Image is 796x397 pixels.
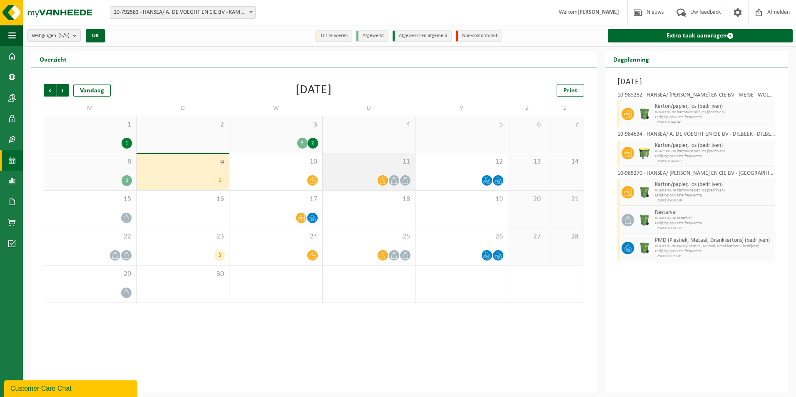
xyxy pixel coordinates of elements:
div: 2 [122,175,132,186]
span: Lediging op vaste frequentie [655,221,773,226]
span: 27 [512,232,542,241]
div: 2 [308,138,318,149]
span: 10-792583 - HANSEA/ A. DE VOEGHT EN CIE BV - KAMPENHOUT [110,7,255,18]
img: WB-1100-HPE-GN-50 [638,147,651,159]
span: 16 [141,195,225,204]
div: 10-984634 - HANSEA/ A. DE VOEGHT EN CIE BV - DILBEEK - DILBEEK [617,132,775,140]
h2: Overzicht [31,51,75,67]
span: Lediging op vaste frequentie [655,154,773,159]
div: [DATE] [296,84,332,97]
div: Vandaag [73,84,111,97]
td: M [44,101,137,116]
td: D [323,101,415,116]
h2: Dagplanning [605,51,657,67]
li: Non-conformiteit [456,30,502,42]
td: Z [508,101,546,116]
span: 22 [48,232,132,241]
span: 14 [550,157,580,166]
span: WB-0370-HP restafval [655,216,773,221]
strong: [PERSON_NAME] [577,9,619,15]
span: WB-0370-HP karton/papier, los (bedrijven) [655,110,773,115]
h3: [DATE] [617,76,775,88]
span: 28 [550,232,580,241]
span: 4 [327,120,411,129]
li: Afgewerkt en afgemeld [393,30,452,42]
td: Z [546,101,584,116]
span: Karton/papier, los (bedrijven) [655,103,773,110]
span: 17 [234,195,318,204]
span: 29 [48,270,132,279]
span: 11 [327,157,411,166]
span: Lediging op vaste frequentie [655,193,773,198]
div: 5 [214,175,225,186]
span: Karton/papier, los (bedrijven) [655,181,773,188]
a: Print [557,84,584,97]
span: T250001844827 [655,159,773,164]
img: WB-0370-HPE-GN-50 [638,186,651,198]
div: 5 [214,250,225,261]
span: PMD (Plastiek, Metaal, Drankkartons) (bedrijven) [655,237,773,244]
button: OK [86,29,105,42]
span: 23 [141,232,225,241]
img: WB-0370-HPE-GN-50 [638,242,651,254]
li: Uit te voeren [315,30,352,42]
span: Volgende [57,84,69,97]
li: Afgewerkt [356,30,388,42]
img: WB-0370-HPE-GN-50 [638,214,651,226]
span: 18 [327,195,411,204]
span: 30 [141,270,225,279]
span: Vestigingen [32,30,70,42]
span: 3 [234,120,318,129]
img: WB-0370-HPE-GN-50 [638,108,651,120]
span: Restafval [655,209,773,216]
span: T250001908749 [655,198,773,203]
span: 1 [48,120,132,129]
span: Karton/papier, los (bedrijven) [655,142,773,149]
td: D [137,101,229,116]
span: Lediging op vaste frequentie [655,115,773,120]
span: Lediging op vaste frequentie [655,249,773,254]
span: 8 [48,157,132,166]
iframe: chat widget [4,379,139,397]
span: 6 [512,120,542,129]
span: 13 [512,157,542,166]
span: 2 [141,120,225,129]
span: T250001895301 [655,254,773,259]
button: Vestigingen(5/5) [27,29,81,42]
div: 10-985282 - HANSEA/ [PERSON_NAME] EN CIE BV - MEISE - WOLVERTEM [617,92,775,101]
a: Extra taak aanvragen [608,29,793,42]
div: 1 [122,138,132,149]
span: Print [563,87,577,94]
td: V [415,101,508,116]
span: 10-792583 - HANSEA/ A. DE VOEGHT EN CIE BV - KAMPENHOUT [110,6,256,19]
span: WB-0370-HP PMD (Plastiek, Metaal, Drankkartons) (bedrijven) [655,244,773,249]
div: 3 [297,138,308,149]
span: T250001844941 [655,120,773,125]
span: WB-0370-HP karton/papier, los (bedrijven) [655,188,773,193]
span: 25 [327,232,411,241]
span: 21 [550,195,580,204]
span: 15 [48,195,132,204]
span: 26 [420,232,504,241]
span: 9 [141,158,225,167]
span: 12 [420,157,504,166]
span: 19 [420,195,504,204]
count: (5/5) [58,33,70,38]
td: W [229,101,322,116]
div: 10-985270 - HANSEA/ [PERSON_NAME] EN CIE BV - [GEOGRAPHIC_DATA] - [GEOGRAPHIC_DATA] [617,171,775,179]
span: 10 [234,157,318,166]
span: 20 [512,195,542,204]
span: 24 [234,232,318,241]
span: 7 [550,120,580,129]
span: T250001900731 [655,226,773,231]
span: 5 [420,120,504,129]
span: Vorige [44,84,56,97]
span: WB-1100-HP karton/papier, los (bedrijven) [655,149,773,154]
